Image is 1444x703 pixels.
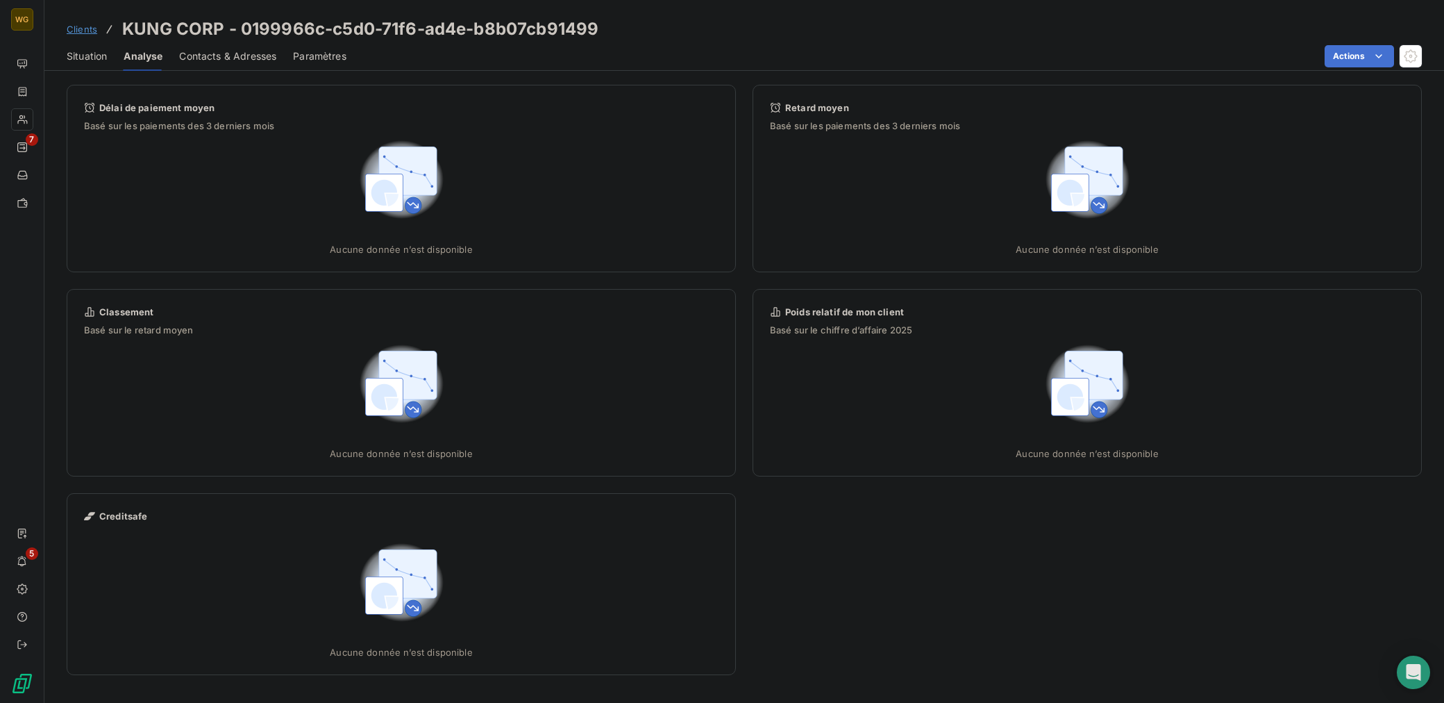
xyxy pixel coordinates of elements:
span: Analyse [124,49,162,63]
span: Basé sur le chiffre d’affaire 2025 [770,324,1404,336]
span: Aucune donnée n’est disponible [330,244,473,255]
span: Aucune donnée n’est disponible [330,448,473,459]
span: Poids relatif de mon client [785,306,904,317]
span: Clients [67,24,97,35]
span: Basé sur les paiements des 3 derniers mois [770,120,1404,131]
img: Empty state [357,340,446,429]
span: Contacts & Adresses [179,49,276,63]
div: Open Intercom Messenger [1397,656,1430,689]
span: Basé sur les paiements des 3 derniers mois [84,120,719,131]
span: 7 [26,133,38,146]
span: Basé sur le retard moyen [67,324,735,336]
span: 5 [26,547,38,560]
button: Actions [1325,45,1394,67]
span: Délai de paiement moyen [99,102,215,113]
span: Aucune donnée n’est disponible [330,647,473,658]
h3: KUNG CORP - 0199966c-c5d0-71f6-ad4e-b8b07cb91499 [122,17,598,42]
img: Empty state [357,538,446,627]
span: Retard moyen [785,102,849,113]
span: Classement [99,306,154,317]
img: Empty state [1043,340,1132,429]
img: Empty state [1043,135,1132,224]
span: Paramètres [293,49,346,63]
a: Clients [67,22,97,36]
span: Aucune donnée n’est disponible [1016,448,1159,459]
img: Empty state [357,135,446,224]
img: Logo LeanPay [11,672,33,695]
div: WG [11,8,33,31]
span: Creditsafe [99,511,148,522]
span: Aucune donnée n’est disponible [1016,244,1159,255]
span: Situation [67,49,107,63]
